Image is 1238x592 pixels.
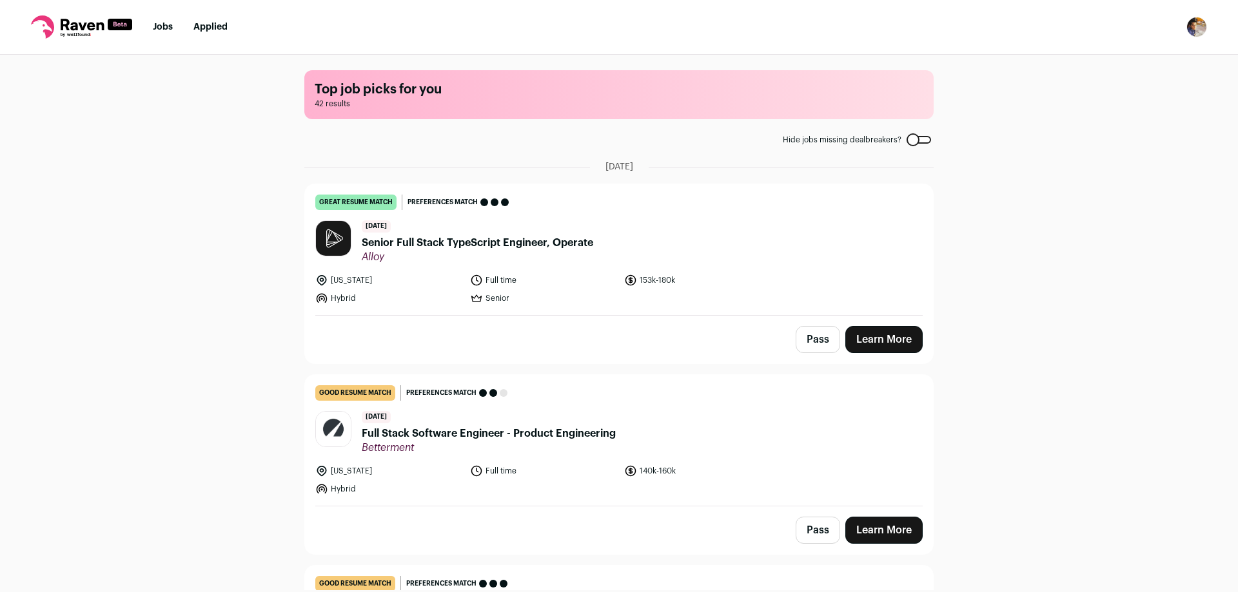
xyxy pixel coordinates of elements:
a: Learn More [845,517,923,544]
span: Betterment [362,441,616,454]
img: ce6b4ec29a3e5ecf8a49f66e5784279923d0786434d57c4afec6ce19aabc2219.jpg [316,412,351,446]
li: [US_STATE] [315,464,462,477]
div: good resume match [315,385,395,401]
span: Preferences match [406,387,477,399]
img: d7722ef16e4bf543661a87cab42ed8f6f7dec1fe8d71afcc596382b4af0c6e4d.jpg [316,221,351,256]
li: Full time [470,274,617,287]
li: 140k-160k [624,464,771,477]
span: Senior Full Stack TypeScript Engineer, Operate [362,235,593,251]
li: Senior [470,292,617,305]
span: Alloy [362,251,593,263]
button: Open dropdown [1186,17,1207,37]
button: Pass [796,517,840,544]
span: [DATE] [362,411,391,423]
h1: Top job picks for you [315,81,923,99]
a: Learn More [845,326,923,353]
li: Hybrid [315,292,462,305]
span: [DATE] [605,160,633,173]
button: Pass [796,326,840,353]
span: Hide jobs missing dealbreakers? [783,135,901,145]
li: 153k-180k [624,274,771,287]
li: Full time [470,464,617,477]
span: [DATE] [362,220,391,233]
li: Hybrid [315,482,462,495]
a: good resume match Preferences match [DATE] Full Stack Software Engineer - Product Engineering Bet... [305,375,933,506]
a: Jobs [153,23,173,32]
span: Preferences match [408,196,478,209]
span: Full Stack Software Engineer - Product Engineering [362,426,616,441]
div: great resume match [315,195,397,210]
span: Preferences match [406,577,477,590]
a: great resume match Preferences match [DATE] Senior Full Stack TypeScript Engineer, Operate Alloy ... [305,184,933,315]
a: Applied [193,23,228,32]
div: good resume match [315,576,395,591]
span: 42 results [315,99,923,109]
li: [US_STATE] [315,274,462,287]
img: 9184699-medium_jpg [1186,17,1207,37]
